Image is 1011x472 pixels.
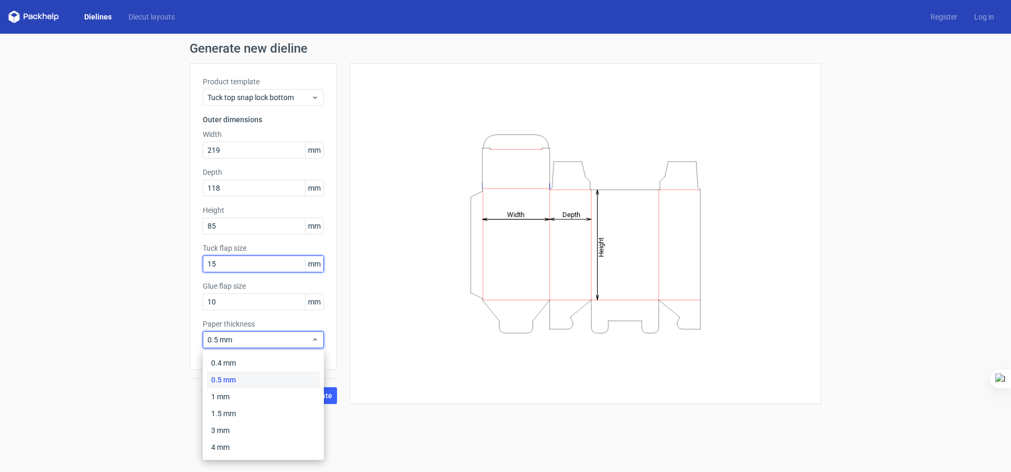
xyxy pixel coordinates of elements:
[207,405,320,422] div: 1.5 mm
[203,281,324,291] label: Glue flap size
[507,210,524,218] tspan: Width
[562,210,580,218] tspan: Depth
[207,355,320,371] div: 0.4 mm
[203,205,324,215] label: Height
[76,12,120,22] a: Dielines
[207,335,311,345] span: 0.5 mm
[305,142,323,158] span: mm
[966,12,1003,22] a: Log in
[305,256,323,272] span: mm
[207,92,311,103] span: Tuck top snap lock bottom
[190,42,821,55] h1: Generate new dieline
[203,167,324,178] label: Depth
[203,76,324,87] label: Product template
[207,439,320,456] div: 4 mm
[203,319,324,329] label: Paper thickness
[203,129,324,140] label: Width
[203,243,324,253] label: Tuck flap size
[207,388,320,405] div: 1 mm
[305,218,323,234] span: mm
[207,371,320,388] div: 0.5 mm
[203,114,324,125] h3: Outer dimensions
[305,180,323,196] span: mm
[922,12,966,22] a: Register
[597,237,605,257] tspan: Height
[120,12,183,22] a: Diecut layouts
[305,294,323,310] span: mm
[207,422,320,439] div: 3 mm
